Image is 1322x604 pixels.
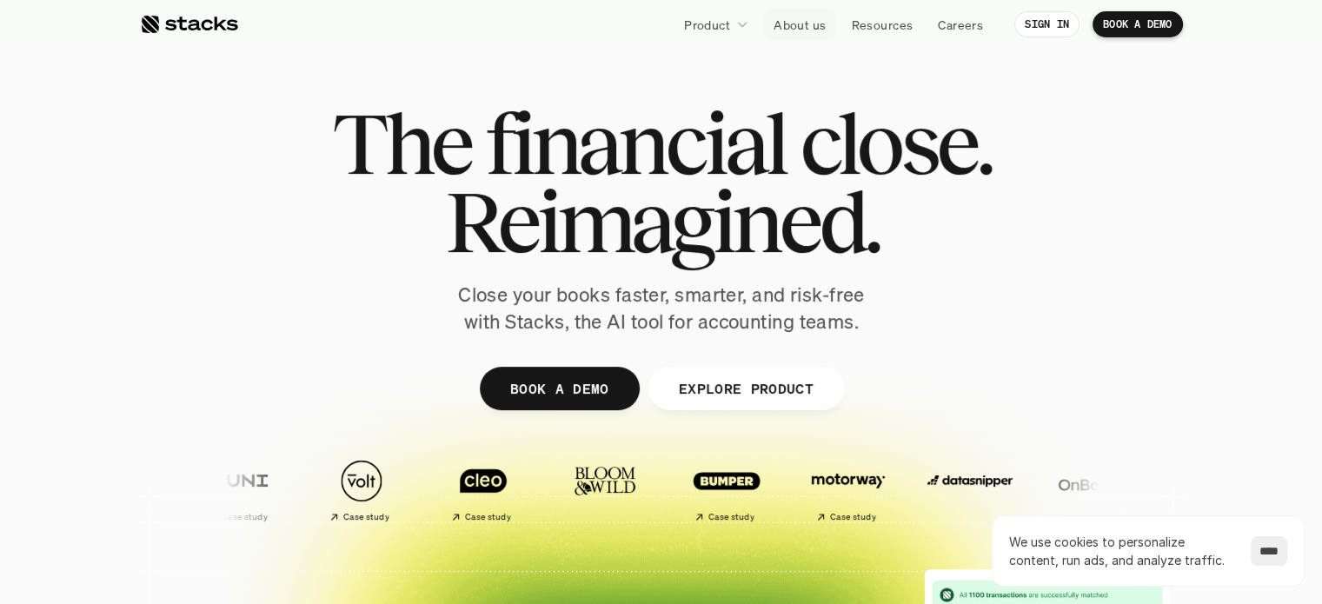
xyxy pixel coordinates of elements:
[851,16,913,34] p: Resources
[1025,18,1069,30] p: SIGN IN
[938,16,983,34] p: Careers
[763,9,836,40] a: About us
[648,367,843,410] a: EXPLORE PRODUCT
[1093,11,1183,37] a: BOOK A DEMO
[444,183,878,261] span: Reimagined.
[708,512,754,522] h2: Case study
[464,512,510,522] h2: Case study
[342,512,389,522] h2: Case study
[305,450,418,529] a: Case study
[670,450,783,529] a: Case study
[684,16,730,34] p: Product
[1009,533,1233,569] p: We use cookies to personalize content, run ads, and analyze traffic.
[829,512,875,522] h2: Case study
[1103,18,1173,30] p: BOOK A DEMO
[205,402,282,415] a: Privacy Policy
[840,9,923,40] a: Resources
[332,104,470,183] span: The
[183,450,296,529] a: Case study
[774,16,826,34] p: About us
[444,282,879,335] p: Close your books faster, smarter, and risk-free with Stacks, the AI tool for accounting teams.
[427,450,540,529] a: Case study
[479,367,639,410] a: BOOK A DEMO
[927,9,993,40] a: Careers
[792,450,905,529] a: Case study
[485,104,785,183] span: financial
[509,375,608,401] p: BOOK A DEMO
[800,104,991,183] span: close.
[221,512,267,522] h2: Case study
[1014,11,1080,37] a: SIGN IN
[678,375,813,401] p: EXPLORE PRODUCT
